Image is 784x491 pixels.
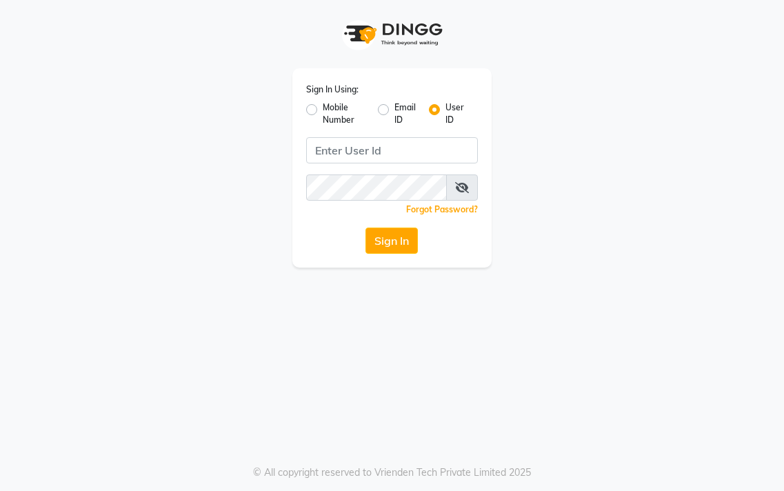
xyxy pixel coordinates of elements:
label: Sign In Using: [306,83,359,96]
input: Username [306,137,479,163]
label: Mobile Number [323,101,367,126]
img: logo1.svg [336,14,447,54]
label: User ID [445,101,467,126]
label: Email ID [394,101,418,126]
button: Sign In [365,228,418,254]
a: Forgot Password? [406,204,478,214]
input: Username [306,174,448,201]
